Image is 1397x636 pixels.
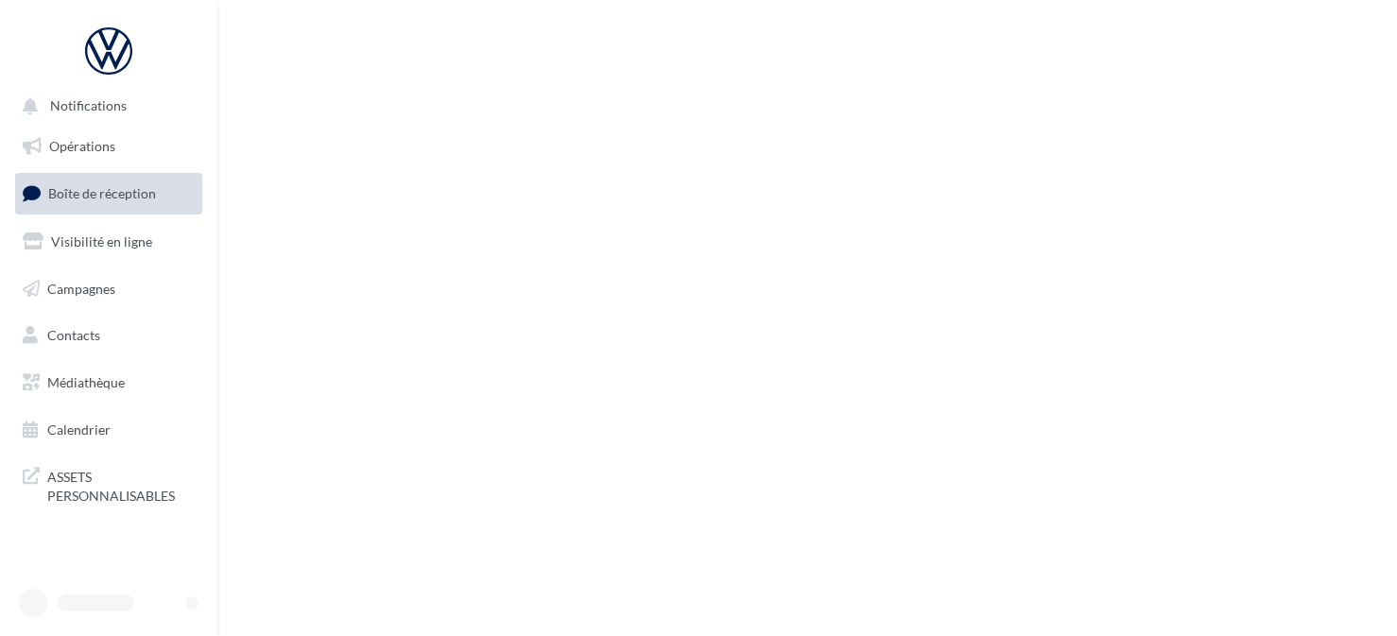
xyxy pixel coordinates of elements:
[47,374,125,390] span: Médiathèque
[47,421,111,438] span: Calendrier
[11,316,206,355] a: Contacts
[50,98,127,114] span: Notifications
[47,327,100,343] span: Contacts
[11,456,206,512] a: ASSETS PERSONNALISABLES
[51,233,152,249] span: Visibilité en ligne
[47,464,195,505] span: ASSETS PERSONNALISABLES
[49,138,115,154] span: Opérations
[11,363,206,403] a: Médiathèque
[48,185,156,201] span: Boîte de réception
[11,173,206,214] a: Boîte de réception
[11,127,206,166] a: Opérations
[11,410,206,450] a: Calendrier
[11,222,206,262] a: Visibilité en ligne
[11,269,206,309] a: Campagnes
[47,280,115,296] span: Campagnes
